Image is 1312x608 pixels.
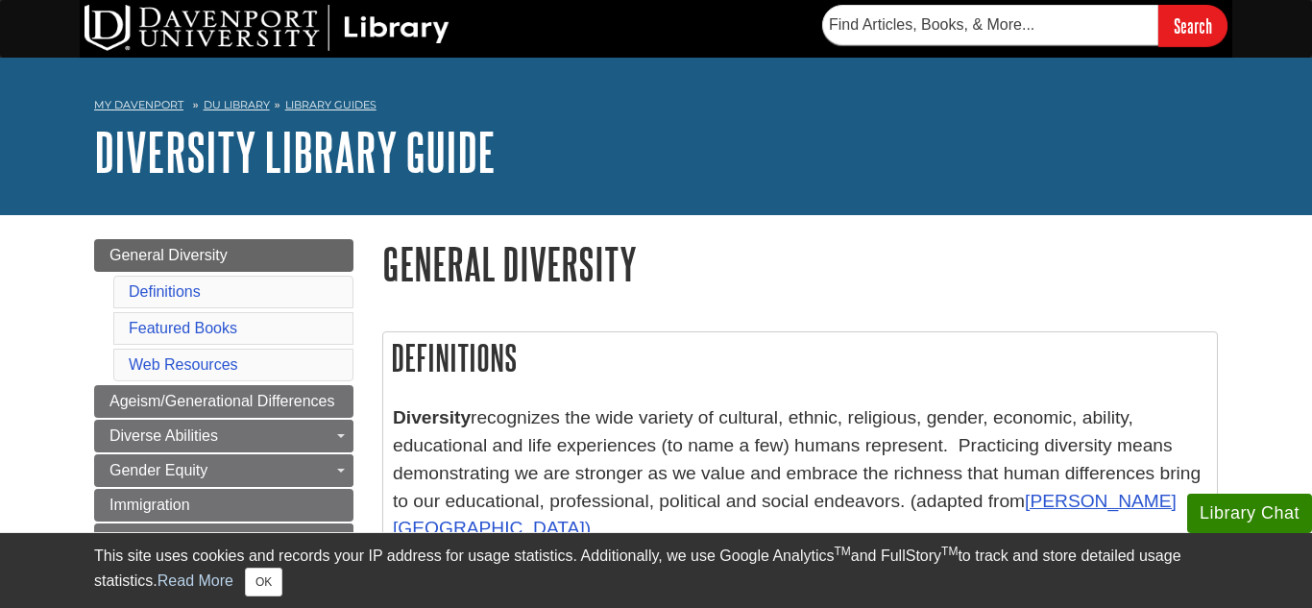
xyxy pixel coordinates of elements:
[109,427,218,444] span: Diverse Abilities
[129,356,238,373] a: Web Resources
[94,385,353,418] a: Ageism/Generational Differences
[204,98,270,111] a: DU Library
[941,545,958,558] sup: TM
[94,545,1218,596] div: This site uses cookies and records your IP address for usage statistics. Additionally, we use Goo...
[383,332,1217,383] h2: Definitions
[94,97,183,113] a: My Davenport
[129,283,201,300] a: Definitions
[245,568,282,596] button: Close
[834,545,850,558] sup: TM
[109,462,207,478] span: Gender Equity
[1187,494,1312,533] button: Library Chat
[94,122,496,182] a: Diversity Library Guide
[94,239,353,272] a: General Diversity
[94,454,353,487] a: Gender Equity
[109,393,335,409] span: Ageism/Generational Differences
[1158,5,1227,46] input: Search
[129,320,237,336] a: Featured Books
[109,247,228,263] span: General Diversity
[382,239,1218,288] h1: General Diversity
[158,572,233,589] a: Read More
[94,420,353,452] a: Diverse Abilities
[109,531,205,547] span: Poverty/Class
[94,489,353,522] a: Immigration
[94,92,1218,123] nav: breadcrumb
[393,491,1177,539] a: [PERSON_NAME][GEOGRAPHIC_DATA])
[393,407,471,427] strong: Diversity
[822,5,1158,45] input: Find Articles, Books, & More...
[85,5,449,51] img: DU Library
[94,523,353,556] a: Poverty/Class
[393,404,1207,543] p: recognizes the wide variety of cultural, ethnic, religious, gender, economic, ability, educationa...
[285,98,377,111] a: Library Guides
[109,497,190,513] span: Immigration
[822,5,1227,46] form: Searches DU Library's articles, books, and more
